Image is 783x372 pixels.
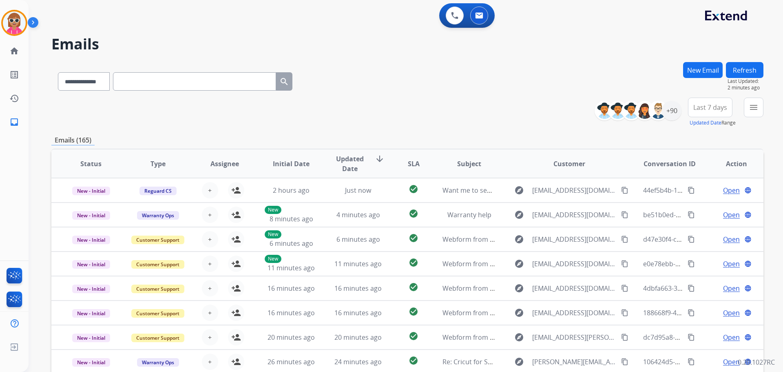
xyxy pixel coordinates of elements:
span: Open [723,283,740,293]
mat-icon: explore [514,234,524,244]
span: Status [80,159,102,169]
span: [EMAIL_ADDRESS][DOMAIN_NAME] [532,283,616,293]
button: + [202,354,218,370]
button: Refresh [726,62,763,78]
mat-icon: check_circle [409,331,418,341]
button: New Email [683,62,723,78]
span: + [208,234,212,244]
mat-icon: content_copy [688,309,695,316]
span: New - Initial [72,309,110,318]
mat-icon: home [9,46,19,56]
img: avatar [3,11,26,34]
div: +90 [662,101,681,120]
span: 4dbfa663-3d74-40fe-a8ef-b5437123ba3f [643,284,764,293]
span: 4 minutes ago [336,210,380,219]
span: [EMAIL_ADDRESS][DOMAIN_NAME] [532,259,616,269]
mat-icon: content_copy [688,285,695,292]
span: [EMAIL_ADDRESS][DOMAIN_NAME] [532,308,616,318]
span: Warranty Ops [137,211,179,220]
span: [EMAIL_ADDRESS][DOMAIN_NAME] [532,234,616,244]
span: 16 minutes ago [268,308,315,317]
mat-icon: content_copy [688,236,695,243]
span: Type [150,159,166,169]
span: + [208,185,212,195]
span: Last 7 days [693,106,727,109]
span: New - Initial [72,285,110,293]
mat-icon: content_copy [621,358,628,365]
p: 0.20.1027RC [738,357,775,367]
span: Subject [457,159,481,169]
mat-icon: arrow_downward [375,154,385,164]
span: + [208,259,212,269]
mat-icon: language [744,309,752,316]
mat-icon: language [744,211,752,218]
mat-icon: language [744,285,752,292]
mat-icon: content_copy [688,334,695,341]
span: Customer Support [131,260,184,269]
span: Open [723,185,740,195]
span: Open [723,259,740,269]
span: New - Initial [72,211,110,220]
span: 6 minutes ago [336,235,380,244]
mat-icon: content_copy [688,260,695,267]
span: Open [723,234,740,244]
mat-icon: person_add [231,332,241,342]
span: New - Initial [72,358,110,367]
span: Want me to send the report? [442,186,531,195]
span: d47e30f4-cb00-43a2-a8ac-bdfe8723ee30 [643,235,766,244]
span: 24 minutes ago [334,357,382,366]
mat-icon: person_add [231,308,241,318]
span: be51b0ed-0d3b-43ef-8a1a-282abb5819ee [643,210,770,219]
span: 188668f9-476d-4836-b211-57a99f80e806 [643,308,766,317]
mat-icon: language [744,236,752,243]
p: New [265,230,281,238]
mat-icon: person_add [231,357,241,367]
mat-icon: content_copy [688,187,695,194]
mat-icon: language [744,334,752,341]
mat-icon: check_circle [409,209,418,218]
mat-icon: explore [514,259,524,269]
span: 16 minutes ago [334,284,382,293]
mat-icon: person_add [231,259,241,269]
span: + [208,283,212,293]
span: New - Initial [72,260,110,269]
p: Emails (165) [51,135,95,145]
mat-icon: explore [514,210,524,220]
span: Customer [553,159,585,169]
span: + [208,357,212,367]
span: Webform from [EMAIL_ADDRESS][DOMAIN_NAME] on [DATE] [442,235,627,244]
mat-icon: language [744,260,752,267]
button: + [202,256,218,272]
mat-icon: person_add [231,234,241,244]
th: Action [697,149,763,178]
button: + [202,329,218,345]
span: 16 minutes ago [334,308,382,317]
span: Last Updated: [728,78,763,85]
button: + [202,182,218,198]
span: 6 minutes ago [270,239,313,248]
span: Open [723,332,740,342]
span: Assignee [210,159,239,169]
span: 26 minutes ago [268,357,315,366]
span: Customer Support [131,285,184,293]
mat-icon: person_add [231,185,241,195]
span: Conversation ID [644,159,696,169]
span: [PERSON_NAME][EMAIL_ADDRESS][DOMAIN_NAME] [532,357,616,367]
span: dc7d95a8-aac4-4d16-839f-d279b30f3981 [643,333,767,342]
button: + [202,305,218,321]
span: [EMAIL_ADDRESS][DOMAIN_NAME] [532,210,616,220]
span: New - Initial [72,334,110,342]
mat-icon: search [279,77,289,87]
span: Webform from [PERSON_NAME][EMAIL_ADDRESS][PERSON_NAME][DOMAIN_NAME] on [DATE] [442,333,728,342]
span: Open [723,308,740,318]
mat-icon: content_copy [621,285,628,292]
span: Open [723,210,740,220]
span: Open [723,357,740,367]
h2: Emails [51,36,763,52]
span: 8 minutes ago [270,214,313,223]
button: + [202,207,218,223]
mat-icon: content_copy [621,187,628,194]
mat-icon: content_copy [621,309,628,316]
span: Webform from [EMAIL_ADDRESS][DOMAIN_NAME] on [DATE] [442,284,627,293]
p: New [265,255,281,263]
